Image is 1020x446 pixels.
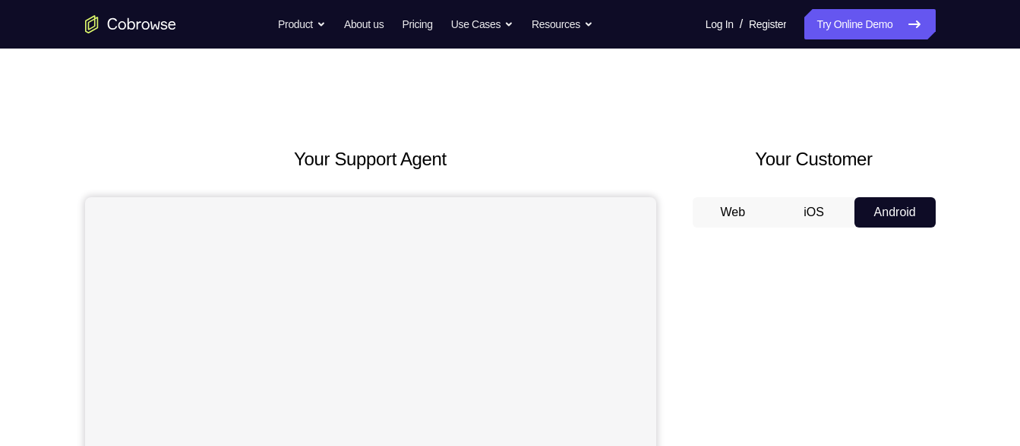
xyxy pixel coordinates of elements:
button: iOS [773,197,854,228]
button: Use Cases [451,9,513,39]
span: / [740,15,743,33]
button: Android [854,197,936,228]
h2: Your Customer [693,146,936,173]
button: Product [278,9,326,39]
a: Register [749,9,786,39]
a: Log In [706,9,734,39]
h2: Your Support Agent [85,146,656,173]
a: About us [344,9,384,39]
a: Pricing [402,9,432,39]
button: Resources [532,9,593,39]
button: Web [693,197,774,228]
a: Go to the home page [85,15,176,33]
a: Try Online Demo [804,9,935,39]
